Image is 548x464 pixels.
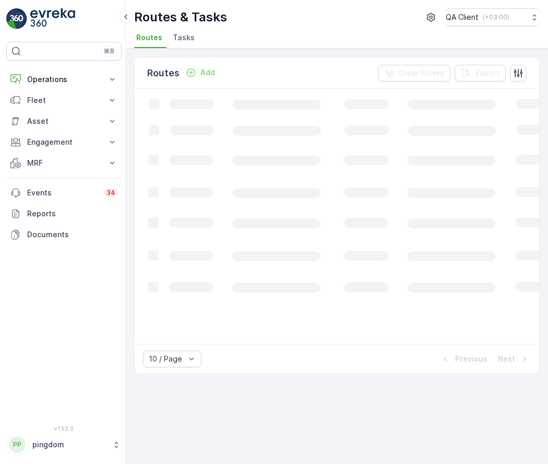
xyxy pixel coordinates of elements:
button: Clear Filters [378,65,450,82]
a: Documents [6,224,122,245]
button: Engagement [6,132,122,153]
p: Asset [27,116,101,126]
p: Engagement [27,137,101,147]
button: Asset [6,111,122,132]
p: Reports [27,208,117,219]
span: Tasks [173,32,195,43]
p: Documents [27,229,117,240]
p: 34 [106,189,115,197]
p: QA Client [446,12,479,22]
p: Routes [147,66,180,80]
button: Export [455,65,506,82]
p: Routes & Tasks [134,9,227,26]
p: Export [475,68,499,78]
button: PPpingdom [6,434,122,456]
button: Add [182,66,219,79]
p: pingdom [32,439,107,450]
button: Next [497,353,531,365]
img: logo [6,8,27,29]
a: Reports [6,203,122,224]
button: QA Client(+03:00) [446,8,540,26]
span: Routes [136,32,162,43]
p: Next [498,354,515,364]
p: ⌘B [104,47,114,55]
button: Previous [439,353,489,365]
p: Operations [27,74,101,85]
p: MRF [27,158,101,168]
button: MRF [6,153,122,173]
div: PP [9,436,26,453]
span: v 1.52.0 [6,425,122,432]
p: Fleet [27,95,101,106]
p: Add [200,67,215,78]
button: Fleet [6,90,122,111]
p: ( +03:00 ) [483,13,509,21]
img: logo_light-DOdMpM7g.png [30,8,75,29]
p: Events [27,188,98,198]
a: Events34 [6,182,122,203]
p: Clear Filters [399,68,444,78]
button: Operations [6,69,122,90]
p: Previous [455,354,487,364]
